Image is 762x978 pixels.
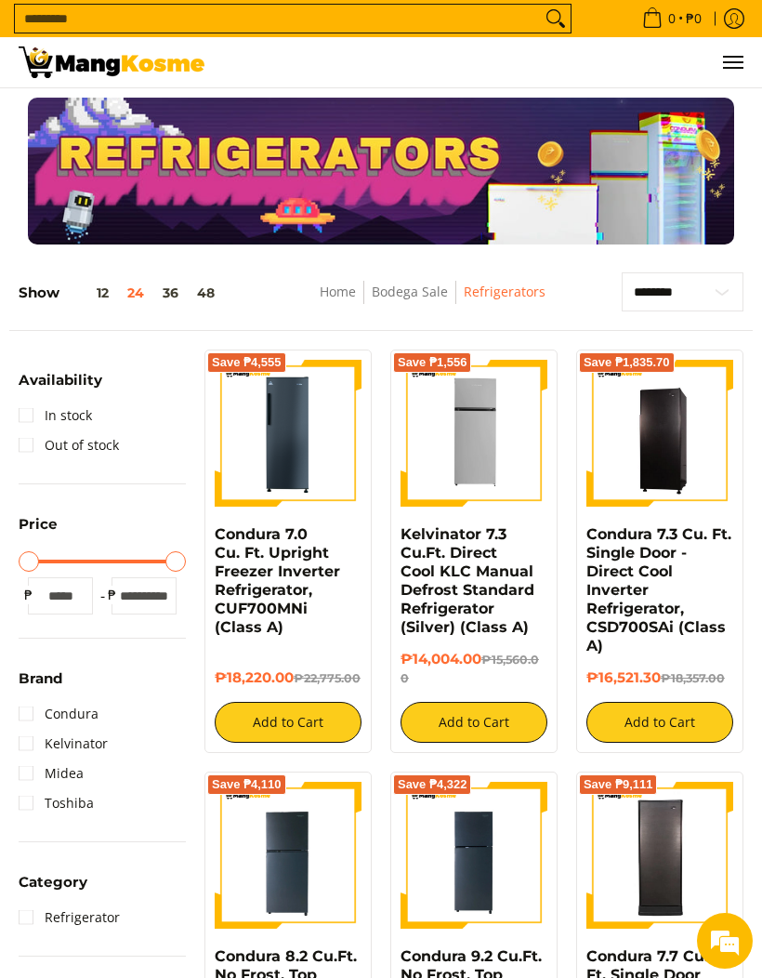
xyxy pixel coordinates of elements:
span: Save ₱4,110 [212,779,282,790]
span: Price [19,517,58,531]
span: We're online! [108,234,256,422]
img: Condura 7.0 Cu. Ft. Upright Freezer Inverter Refrigerator, CUF700MNi (Class A) [215,360,361,507]
nav: Main Menu [223,37,743,87]
span: 0 [665,12,678,25]
button: 48 [188,285,224,300]
div: Chat with us now [97,104,312,128]
del: ₱22,775.00 [294,671,361,685]
span: ₱0 [683,12,704,25]
ul: Customer Navigation [223,37,743,87]
a: Toshiba [19,788,94,818]
h6: ₱14,004.00 [401,651,547,688]
img: Condura 9.2 Cu.Ft. No Frost, Top Freezer Inverter Refrigerator, Midnight Slate Gray CTF98i (Class A) [401,782,547,929]
summary: Open [19,671,62,699]
span: ₱ [102,586,121,604]
img: Condura 7.3 Cu. Ft. Single Door - Direct Cool Inverter Refrigerator, CSD700SAi (Class A) [586,362,733,505]
summary: Open [19,517,58,545]
span: ₱ [19,586,37,604]
button: Search [541,5,571,33]
button: 36 [153,285,188,300]
a: Refrigerator [19,903,120,932]
del: ₱15,560.00 [401,653,539,685]
span: Save ₱4,555 [212,357,282,368]
span: Save ₱4,322 [398,779,467,790]
span: Save ₱1,835.70 [584,357,670,368]
h6: ₱16,521.30 [586,669,733,688]
button: Add to Cart [215,702,361,743]
a: Kelvinator [19,729,108,759]
a: Midea [19,759,84,788]
button: Menu [721,37,743,87]
a: Bodega Sale [372,283,448,300]
h6: ₱18,220.00 [215,669,361,688]
span: Save ₱1,556 [398,357,467,368]
a: Condura 7.0 Cu. Ft. Upright Freezer Inverter Refrigerator, CUF700MNi (Class A) [215,525,340,636]
a: Kelvinator 7.3 Cu.Ft. Direct Cool KLC Manual Defrost Standard Refrigerator (Silver) (Class A) [401,525,534,636]
h5: Show [19,284,224,302]
img: Bodega Sale Refrigerator l Mang Kosme: Home Appliances Warehouse Sale [19,46,204,78]
textarea: Type your message and hit 'Enter' [9,508,354,573]
summary: Open [19,875,87,903]
a: Condura [19,699,99,729]
div: Minimize live chat window [305,9,349,54]
button: 24 [118,285,153,300]
img: Kelvinator 7.3 Cu.Ft. Direct Cool KLC Manual Defrost Standard Refrigerator (Silver) (Class A) [401,360,547,507]
summary: Open [19,373,102,401]
span: • [637,8,707,29]
button: Add to Cart [401,702,547,743]
button: Add to Cart [586,702,733,743]
span: Category [19,875,87,889]
span: Brand [19,671,62,685]
a: Refrigerators [464,283,545,300]
a: Condura 7.3 Cu. Ft. Single Door - Direct Cool Inverter Refrigerator, CSD700SAi (Class A) [586,525,731,654]
del: ₱18,357.00 [661,671,725,685]
button: 12 [59,285,118,300]
img: Condura 7.7 Cu. Ft. Single Door Direct Cool Inverter, Steel Gray, CSD231SAi (Class B) [586,784,733,927]
img: Condura 8.2 Cu.Ft. No Frost, Top Freezer Inverter Refrigerator, Midnight Slate Gray CTF88i (Class A) [215,782,361,929]
a: Home [320,283,356,300]
a: Out of stock [19,430,119,460]
span: Availability [19,373,102,387]
span: Save ₱9,111 [584,779,653,790]
a: In stock [19,401,92,430]
nav: Breadcrumbs [270,281,594,323]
